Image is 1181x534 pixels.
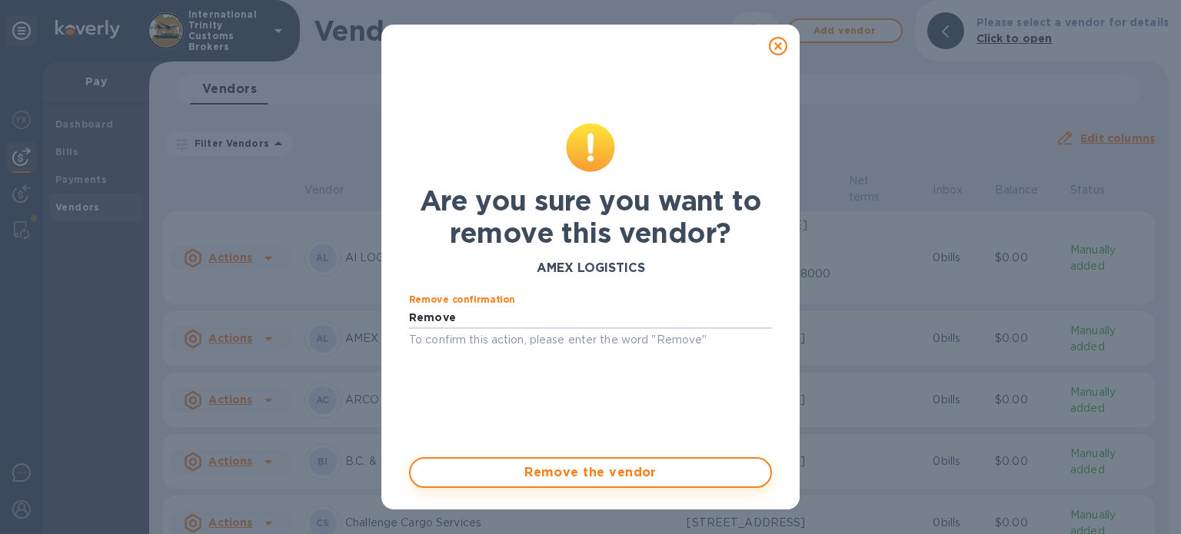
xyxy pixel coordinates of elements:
span: Remove the vendor [423,463,758,482]
h3: AMEX LOGISTICS [409,261,772,276]
p: To confirm this action, please enter the word "Remove" [409,331,772,349]
button: Remove the vendor [409,457,772,488]
h1: Are you sure you want to remove this vendor? [409,184,772,249]
label: Remove confirmation [409,295,515,304]
input: Enter confirmation [409,307,772,330]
